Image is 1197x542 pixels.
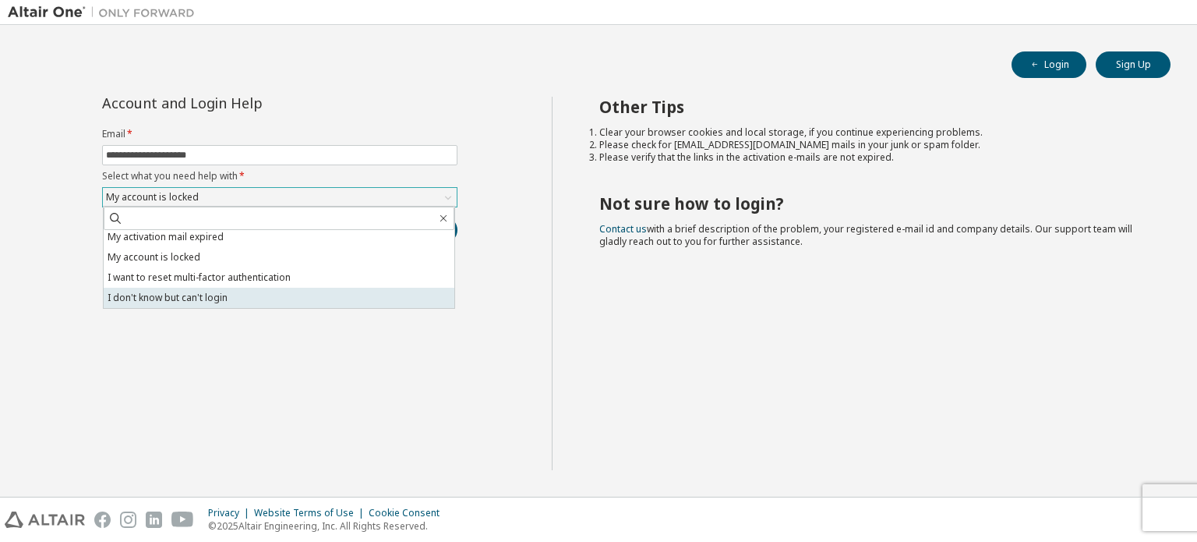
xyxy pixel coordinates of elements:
div: My account is locked [104,189,201,206]
h2: Not sure how to login? [599,193,1143,214]
p: © 2025 Altair Engineering, Inc. All Rights Reserved. [208,519,449,533]
span: with a brief description of the problem, your registered e-mail id and company details. Our suppo... [599,222,1132,248]
li: Please verify that the links in the activation e-mails are not expired. [599,151,1143,164]
img: facebook.svg [94,512,111,528]
li: Please check for [EMAIL_ADDRESS][DOMAIN_NAME] mails in your junk or spam folder. [599,139,1143,151]
img: youtube.svg [171,512,194,528]
img: altair_logo.svg [5,512,85,528]
label: Select what you need help with [102,170,457,182]
div: Privacy [208,507,254,519]
li: My activation mail expired [104,227,454,247]
button: Login [1012,51,1086,78]
label: Email [102,128,457,140]
div: Account and Login Help [102,97,387,109]
li: Clear your browser cookies and local storage, if you continue experiencing problems. [599,126,1143,139]
button: Sign Up [1096,51,1171,78]
div: Cookie Consent [369,507,449,519]
a: Contact us [599,222,647,236]
div: My account is locked [103,188,457,207]
img: linkedin.svg [146,512,162,528]
img: instagram.svg [120,512,136,528]
h2: Other Tips [599,97,1143,117]
img: Altair One [8,5,203,20]
div: Website Terms of Use [254,507,369,519]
